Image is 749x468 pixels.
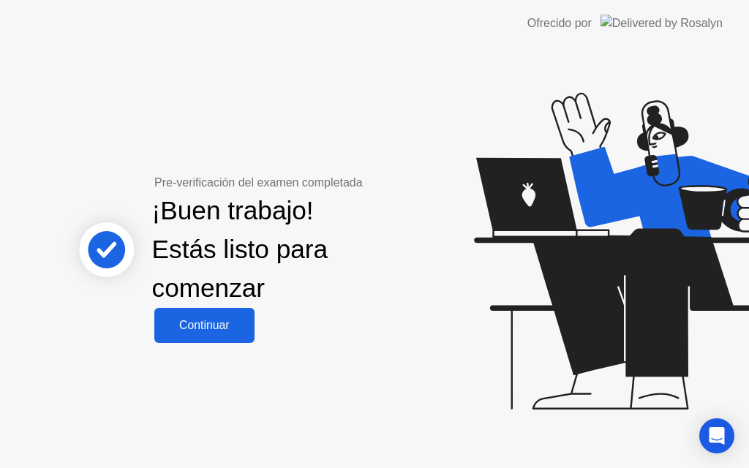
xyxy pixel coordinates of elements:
div: Open Intercom Messenger [699,418,734,453]
div: Pre-verificación del examen completada [154,174,440,192]
div: ¡Buen trabajo! Estás listo para comenzar [152,192,440,307]
button: Continuar [154,308,255,343]
div: Continuar [159,319,250,332]
div: Ofrecido por [527,15,592,32]
img: Delivered by Rosalyn [601,15,723,31]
